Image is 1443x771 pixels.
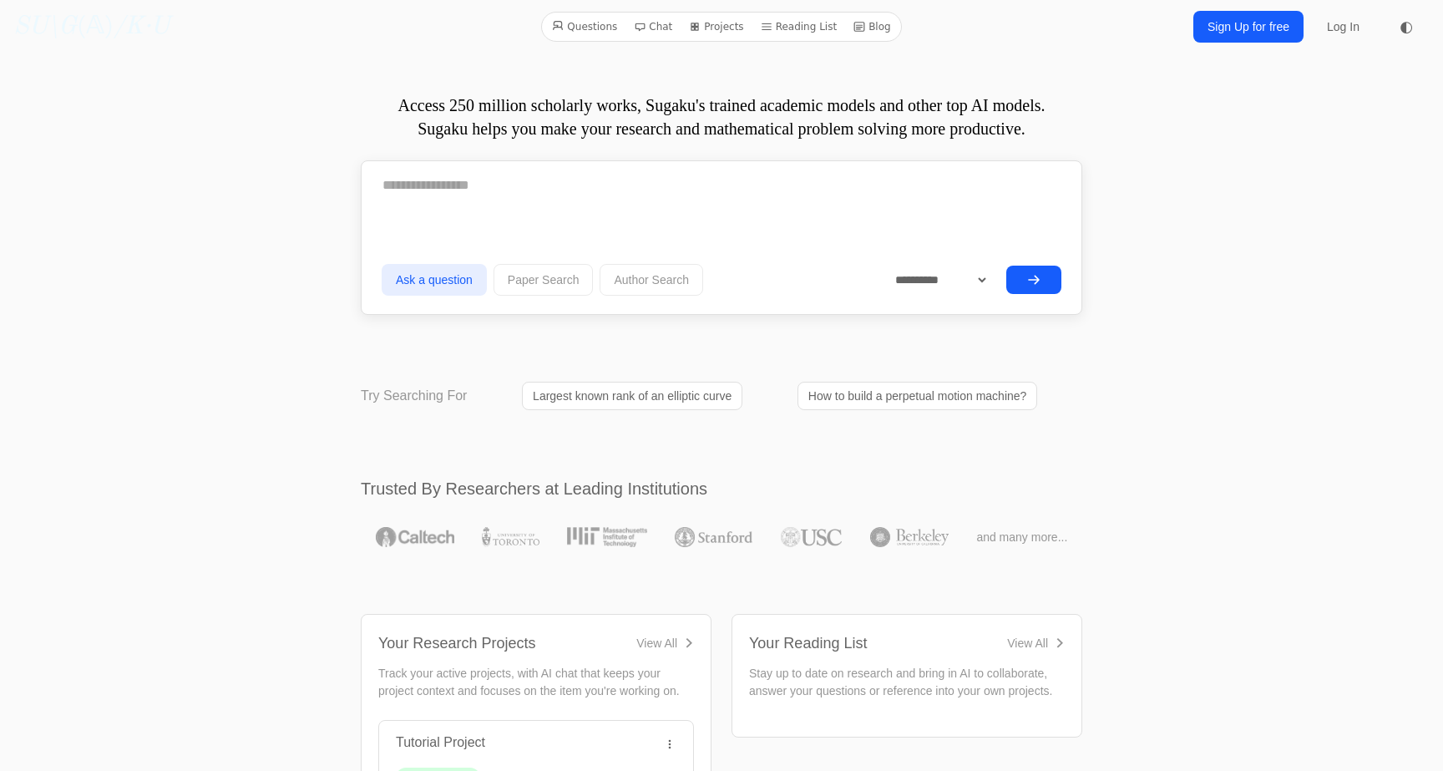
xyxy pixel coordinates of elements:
a: Tutorial Project [396,735,485,749]
img: USC [781,527,842,547]
p: Access 250 million scholarly works, Sugaku's trained academic models and other top AI models. Sug... [361,94,1082,140]
div: View All [636,635,677,652]
a: View All [1007,635,1065,652]
img: Stanford [675,527,752,547]
a: Reading List [754,16,844,38]
span: ◐ [1400,19,1413,34]
a: Largest known rank of an elliptic curve [522,382,742,410]
i: /K·U [114,14,170,39]
p: Stay up to date on research and bring in AI to collaborate, answer your questions or reference in... [749,665,1065,700]
a: Blog [847,16,898,38]
a: Questions [545,16,624,38]
a: Sign Up for free [1193,11,1304,43]
i: SU\G [13,14,77,39]
span: and many more... [976,529,1067,545]
button: Paper Search [494,264,594,296]
p: Try Searching For [361,386,467,406]
div: Your Reading List [749,632,867,655]
button: ◐ [1390,10,1423,43]
a: Chat [627,16,679,38]
h2: Trusted By Researchers at Leading Institutions [361,477,1082,500]
a: View All [636,635,694,652]
a: How to build a perpetual motion machine? [797,382,1038,410]
div: Your Research Projects [378,632,535,655]
button: Author Search [600,264,703,296]
div: View All [1007,635,1048,652]
img: Caltech [376,527,454,547]
img: University of Toronto [482,527,539,547]
a: SU\G(𝔸)/K·U [13,12,170,42]
button: Ask a question [382,264,487,296]
p: Track your active projects, with AI chat that keeps your project context and focuses on the item ... [378,665,694,700]
a: Projects [682,16,750,38]
img: MIT [567,527,646,547]
img: UC Berkeley [870,527,949,547]
a: Log In [1317,12,1370,42]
